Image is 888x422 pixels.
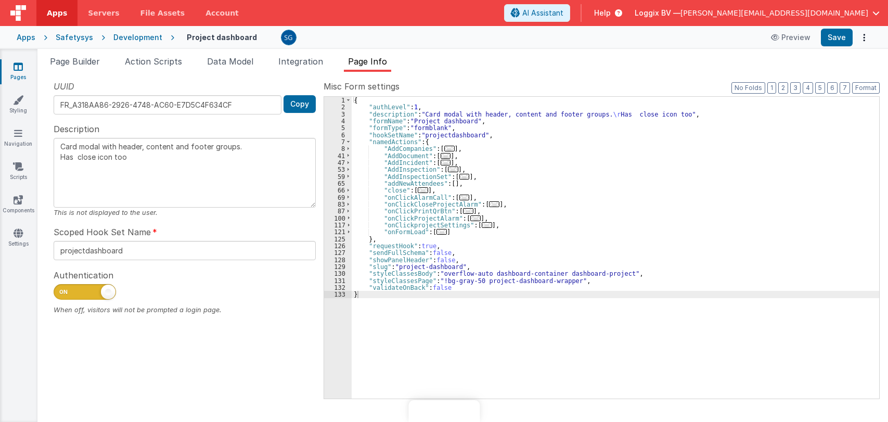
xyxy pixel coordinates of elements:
[482,222,492,228] span: ...
[324,249,352,256] div: 127
[635,8,880,18] button: Loggix BV — [PERSON_NAME][EMAIL_ADDRESS][DOMAIN_NAME]
[324,201,352,208] div: 83
[852,82,880,94] button: Format
[436,229,447,235] span: ...
[731,82,765,94] button: No Folds
[324,228,352,235] div: 121
[418,187,428,193] span: ...
[324,284,352,291] div: 132
[324,215,352,222] div: 100
[827,82,838,94] button: 6
[463,208,473,214] span: ...
[408,400,480,422] iframe: Marker.io feedback button
[56,32,93,43] div: Safetysys
[324,138,352,145] div: 7
[324,291,352,298] div: 133
[17,32,35,43] div: Apps
[50,56,100,67] span: Page Builder
[778,82,788,94] button: 2
[324,277,352,284] div: 131
[324,208,352,214] div: 87
[489,201,499,207] span: ...
[815,82,825,94] button: 5
[324,242,352,249] div: 126
[113,32,162,43] div: Development
[324,118,352,124] div: 4
[140,8,185,18] span: File Assets
[278,56,323,67] span: Integration
[88,8,119,18] span: Servers
[324,152,352,159] div: 41
[324,180,352,187] div: 65
[594,8,611,18] span: Help
[324,222,352,228] div: 117
[459,195,470,200] span: ...
[504,4,570,22] button: AI Assistant
[767,82,776,94] button: 1
[54,123,99,135] span: Description
[125,56,182,67] span: Action Scripts
[470,215,481,221] span: ...
[54,80,74,93] span: UUID
[803,82,813,94] button: 4
[324,270,352,277] div: 130
[680,8,868,18] span: [PERSON_NAME][EMAIL_ADDRESS][DOMAIN_NAME]
[857,30,871,45] button: Options
[324,194,352,201] div: 69
[441,153,451,159] span: ...
[324,263,352,270] div: 129
[821,29,853,46] button: Save
[840,82,850,94] button: 7
[54,208,316,218] div: This is not displayed to the user.
[324,166,352,173] div: 53
[448,167,458,172] span: ...
[324,187,352,194] div: 66
[207,56,253,67] span: Data Model
[765,29,817,46] button: Preview
[441,160,451,165] span: ...
[187,33,257,41] h4: Project dashboard
[324,145,352,152] div: 8
[324,80,400,93] span: Misc Form settings
[459,174,470,180] span: ...
[281,30,296,45] img: 385c22c1e7ebf23f884cbf6fb2c72b80
[635,8,680,18] span: Loggix BV —
[324,159,352,166] div: 47
[54,305,316,315] div: When off, visitors will not be prompted a login page.
[324,132,352,138] div: 6
[47,8,67,18] span: Apps
[324,236,352,242] div: 125
[324,257,352,263] div: 128
[522,8,563,18] span: AI Assistant
[284,95,316,113] button: Copy
[348,56,387,67] span: Page Info
[324,104,352,110] div: 2
[324,124,352,131] div: 5
[444,146,455,151] span: ...
[54,269,113,282] span: Authentication
[790,82,801,94] button: 3
[324,97,352,104] div: 1
[54,226,151,238] span: Scoped Hook Set Name
[324,111,352,118] div: 3
[324,173,352,180] div: 59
